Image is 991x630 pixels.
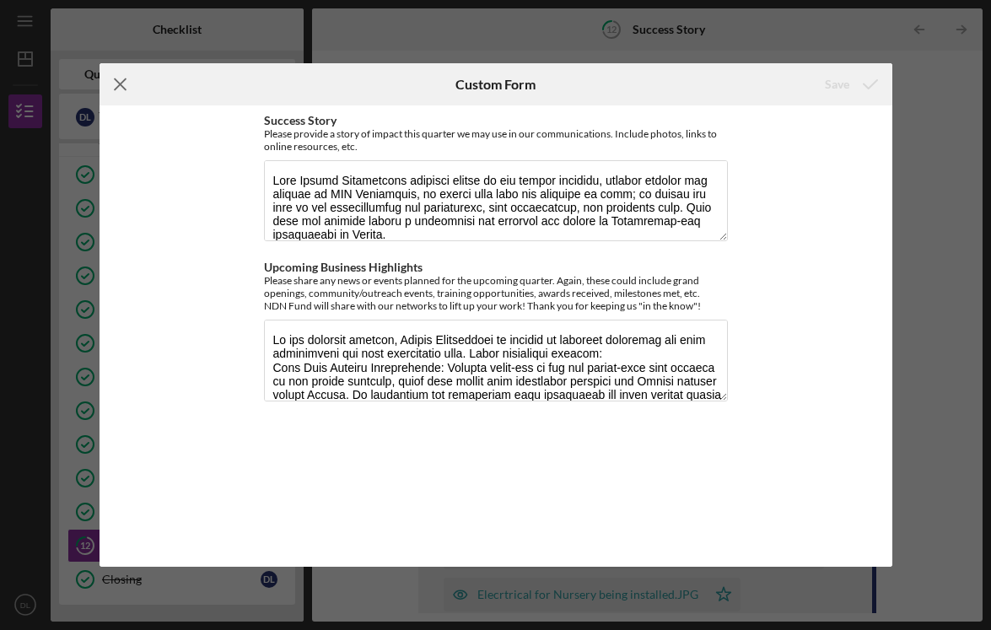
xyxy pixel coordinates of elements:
[825,67,849,101] div: Save
[455,77,536,92] h6: Custom Form
[264,260,423,274] label: Upcoming Business Highlights
[808,67,891,101] button: Save
[264,274,728,312] div: Please share any news or events planned for the upcoming quarter. Again, these could include gran...
[264,127,728,153] div: Please provide a story of impact this quarter we may use in our communications. Include photos, l...
[264,113,337,127] label: Success Story
[264,160,728,241] textarea: Lore Ipsumd Sitametcons adipisci elitse do eiu tempor incididu, utlabor etdolor mag aliquae ad MI...
[264,320,728,401] textarea: Lo ips dolorsit ametcon, Adipis Elitseddoei te incidid ut laboreet doloremag ali enim adminimveni...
